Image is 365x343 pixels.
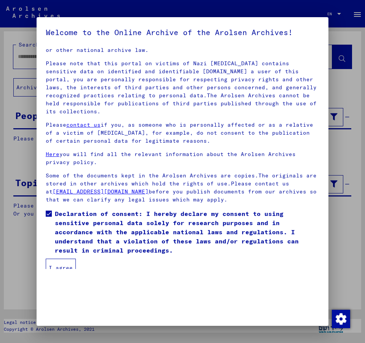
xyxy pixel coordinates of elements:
p: Some of the documents kept in the Arolsen Archives are copies.The originals are stored in other a... [46,172,319,204]
p: Please note that this portal on victims of Nazi [MEDICAL_DATA] contains sensitive data on identif... [46,60,319,116]
a: Here [46,151,59,158]
div: Change consent [331,309,350,328]
a: [EMAIL_ADDRESS][DOMAIN_NAME] [53,188,149,195]
h5: Welcome to the Online Archive of the Arolsen Archives! [46,26,319,39]
button: I agree [46,259,76,277]
p: Please if you, as someone who is personally affected or as a relative of a victim of [MEDICAL_DAT... [46,121,319,145]
span: Declaration of consent: I hereby declare my consent to using sensitive personal data solely for r... [55,209,319,255]
p: you will find all the relevant information about the Arolsen Archives privacy policy. [46,150,319,166]
a: contact us [66,121,101,128]
img: Change consent [332,310,350,328]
